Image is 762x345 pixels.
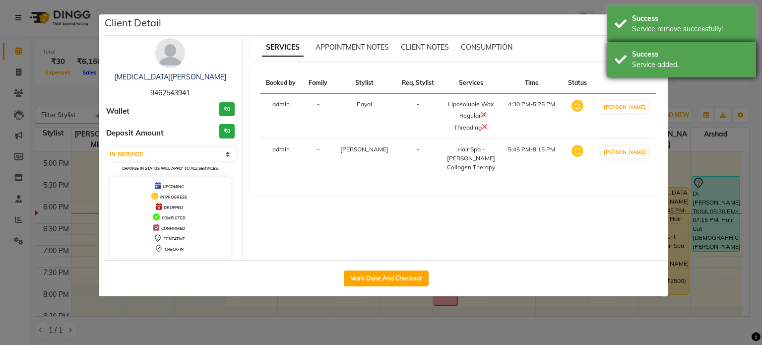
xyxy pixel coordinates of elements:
div: Hair Spa - [PERSON_NAME] Collagen Therapy [446,145,496,172]
div: Service remove successfully! [632,24,749,34]
td: - [395,94,441,139]
td: admin [260,94,303,139]
small: Change in status will apply to all services. [122,166,219,171]
th: Booked by [260,72,303,94]
span: CLIENT NOTES [401,43,449,52]
span: CONSUMPTION [461,43,512,52]
span: Payal [357,100,372,108]
th: Time [502,72,562,94]
span: [PERSON_NAME] [340,145,388,153]
span: COMPLETED [162,215,186,220]
th: Services [441,72,502,94]
div: Liposoluble Wax - Regular [446,100,496,121]
h3: ₹0 [219,102,235,117]
button: [PERSON_NAME] [601,101,648,113]
img: avatar [155,38,185,68]
button: Mark Done And Checkout [344,271,429,286]
button: [PERSON_NAME] [601,146,648,158]
span: CHECK-IN [165,247,184,252]
span: UPCOMING [163,184,184,189]
th: Status [562,72,593,94]
span: 9462543941 [150,88,190,97]
span: DROPPED [164,205,183,210]
span: Deposit Amount [106,128,164,139]
td: - [302,94,333,139]
th: Stylist [334,72,395,94]
span: TENTATIVE [164,236,185,241]
span: SERVICES [262,39,304,57]
td: 5:45 PM-8:15 PM [502,139,562,178]
span: IN PROGRESS [160,195,187,200]
td: - [302,139,333,178]
th: Req. Stylist [395,72,441,94]
th: Family [302,72,333,94]
td: 4:30 PM-5:25 PM [502,94,562,139]
div: Threading [446,121,496,133]
span: APPOINTMENT NOTES [316,43,389,52]
h3: ₹0 [219,124,235,138]
div: Success [632,49,749,60]
td: admin [260,139,303,178]
h5: Client Detail [105,15,161,30]
a: [MEDICAL_DATA][PERSON_NAME] [115,72,226,81]
td: - [395,139,441,178]
div: Service added. [632,60,749,70]
span: CONFIRMED [161,226,185,231]
div: Success [632,13,749,24]
span: Wallet [106,106,129,117]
